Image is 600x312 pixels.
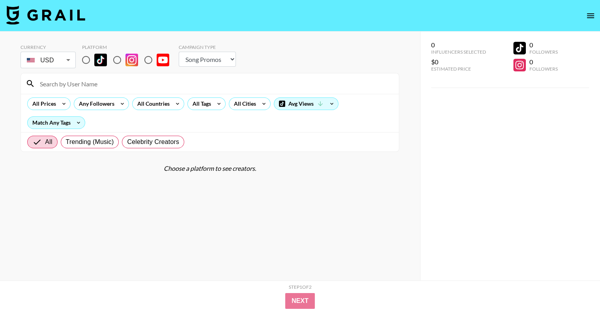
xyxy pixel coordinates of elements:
button: open drawer [583,8,598,24]
span: Trending (Music) [66,137,114,147]
img: Instagram [125,54,138,66]
div: 0 [529,58,557,66]
div: Currency [21,44,76,50]
div: Match Any Tags [28,117,85,129]
div: Choose a platform to see creators. [21,164,399,172]
div: Platform [82,44,176,50]
div: All Tags [188,98,213,110]
div: Estimated Price [431,66,486,72]
img: YouTube [157,54,169,66]
div: Step 1 of 2 [289,284,312,290]
div: $0 [431,58,486,66]
span: Celebrity Creators [127,137,179,147]
img: Grail Talent [6,6,85,24]
button: Next [285,293,315,309]
input: Search by User Name [35,77,394,90]
div: Campaign Type [179,44,236,50]
div: All Prices [28,98,58,110]
div: All Cities [229,98,258,110]
img: TikTok [94,54,107,66]
div: Followers [529,66,557,72]
div: 0 [529,41,557,49]
div: Avg Views [274,98,338,110]
div: 0 [431,41,486,49]
div: All Countries [133,98,171,110]
div: Influencers Selected [431,49,486,55]
span: All [45,137,52,147]
div: Followers [529,49,557,55]
div: Any Followers [74,98,116,110]
div: USD [22,53,74,67]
